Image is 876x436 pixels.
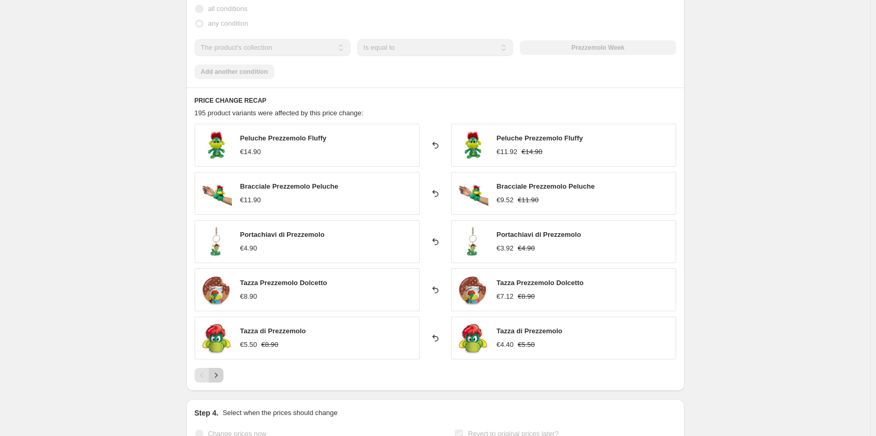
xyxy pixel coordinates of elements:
span: any condition [208,19,249,27]
button: Next [209,368,223,383]
div: €7.12 [497,291,514,302]
span: Tazza Prezzemolo Dolcetto [240,279,327,287]
span: Tazza di Prezzemolo [240,327,306,335]
span: Tazza Prezzemolo Dolcetto [497,279,584,287]
div: €4.40 [497,340,514,350]
strike: €11.90 [518,195,539,205]
img: FLUFFY_BRACCIALE_BRACCIO_80x.jpg [457,178,488,209]
h2: Step 4. [195,408,219,418]
img: MUG-PREZZ-INBLISTER_80x.jpg [457,322,488,354]
span: Portachiavi di Prezzemolo [240,231,325,238]
span: all conditions [208,5,248,13]
div: €11.92 [497,147,518,157]
strike: €8.90 [261,340,279,350]
span: Peluche Prezzemolo Fluffy [497,134,583,142]
span: Peluche Prezzemolo Fluffy [240,134,327,142]
strike: €14.90 [521,147,542,157]
p: Select when the prices should change [222,408,337,418]
img: MUG-PREZZ-INBLISTER_80x.jpg [200,322,232,354]
nav: Pagination [195,368,223,383]
img: MUG-PREZZ-DOLCETTI-INBLISTER_80x.jpg [457,274,488,306]
img: PORTACHIAVI_PREZZEMOLO_A_80x.jpg [200,226,232,257]
span: Bracciale Prezzemolo Peluche [497,182,595,190]
div: €9.52 [497,195,514,205]
span: 195 product variants were affected by this price change: [195,109,364,117]
img: PORTACHIAVI_PREZZEMOLO_A_80x.jpg [457,226,488,257]
div: €11.90 [240,195,261,205]
span: Portachiavi di Prezzemolo [497,231,581,238]
img: MUG-PREZZ-DOLCETTI-INBLISTER_80x.jpg [200,274,232,306]
div: €5.50 [240,340,258,350]
div: €3.92 [497,243,514,254]
strike: €5.50 [518,340,535,350]
div: €8.90 [240,291,258,302]
h6: PRICE CHANGE RECAP [195,96,676,105]
div: €14.90 [240,147,261,157]
strike: €8.90 [518,291,535,302]
div: €4.90 [240,243,258,254]
strike: €4.90 [518,243,535,254]
img: FLUFFY_BRACCIALE_BRACCIO_80x.jpg [200,178,232,209]
img: FLUFFLY_FRONTE_80x.jpg [457,129,488,161]
span: Bracciale Prezzemolo Peluche [240,182,338,190]
span: Tazza di Prezzemolo [497,327,562,335]
img: FLUFFLY_FRONTE_80x.jpg [200,129,232,161]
